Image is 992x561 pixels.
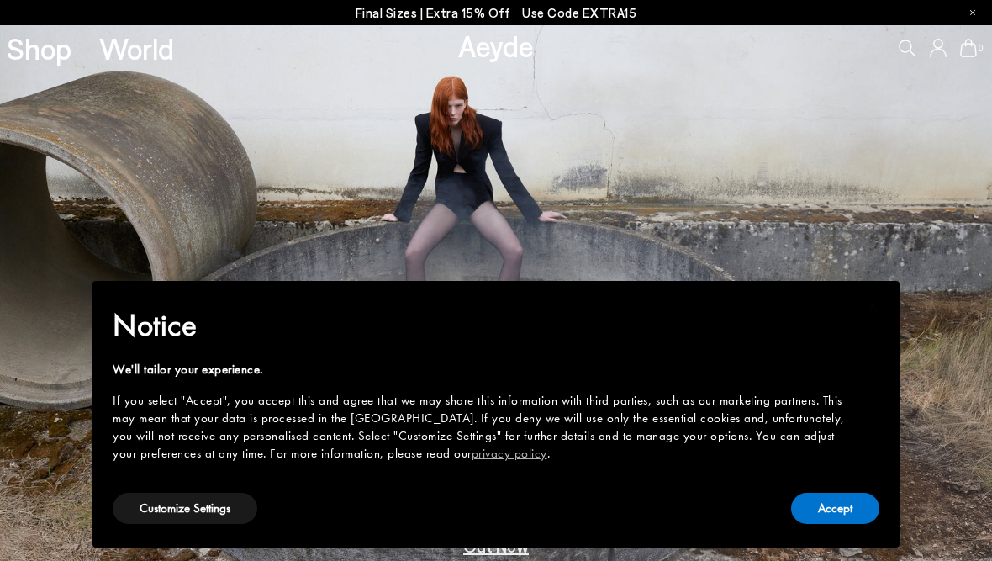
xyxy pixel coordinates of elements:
a: World [99,34,174,63]
button: Accept [791,493,879,524]
a: 0 [960,39,977,57]
div: We'll tailor your experience. [113,361,852,378]
span: × [868,293,879,319]
button: Customize Settings [113,493,257,524]
h2: Notice [113,304,852,347]
a: privacy policy [472,445,547,462]
a: Aeyde [458,28,534,63]
button: Close this notice [852,286,893,326]
p: Final Sizes | Extra 15% Off [356,3,637,24]
span: 0 [977,44,985,53]
span: Navigate to /collections/ss25-final-sizes [522,5,636,20]
div: If you select "Accept", you accept this and agree that we may share this information with third p... [113,392,852,463]
a: Shop [7,34,71,63]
